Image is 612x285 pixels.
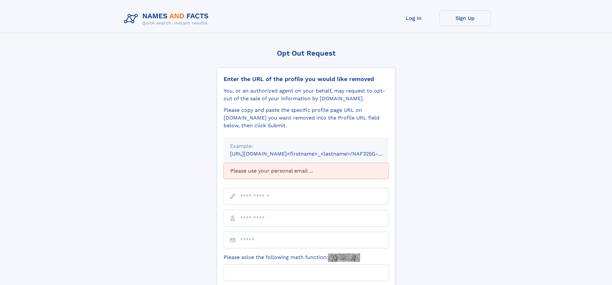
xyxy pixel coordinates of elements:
div: You, or an authorized agent on your behalf, may request to opt-out of the sale of your informatio... [224,87,389,102]
div: Example: [230,142,382,150]
small: [URL][DOMAIN_NAME]<firstname>_<lastname>/NAF325G-xxxxxxxx [230,151,401,157]
div: Please copy and paste the specific profile page URL on [DOMAIN_NAME] you want removed into the Pr... [224,106,389,129]
label: Please solve the following math function: [224,254,360,262]
a: Log In [388,10,439,26]
a: Sign Up [439,10,491,26]
img: Logo Names and Facts [121,10,214,28]
div: Opt Out Request [217,49,395,57]
div: Please use your personal email ... [224,163,389,179]
div: Enter the URL of the profile you would like removed [224,76,389,83]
